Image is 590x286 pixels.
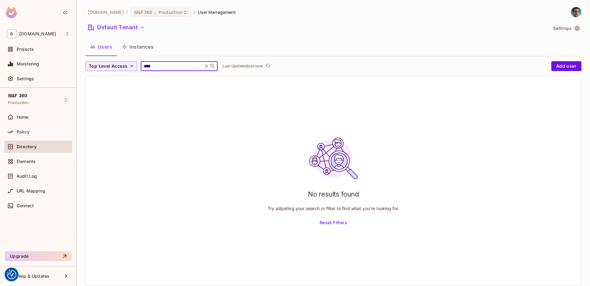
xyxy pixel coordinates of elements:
[263,62,271,70] span: Click to refresh data
[89,62,128,70] span: Top Level Access
[571,7,581,17] img: PATRICK MULLOT
[17,47,34,52] span: Projects
[117,39,159,54] button: Instances
[8,93,27,98] span: IB&F 360
[17,159,36,164] span: Elements
[308,189,359,199] h1: No results found
[126,9,128,15] li: /
[198,9,236,15] span: User Management
[5,251,72,261] button: Upgrade
[17,115,29,120] span: Home
[265,63,270,69] span: refresh
[8,100,29,105] span: Production
[7,270,16,279] img: Revisit consent button
[17,174,37,179] span: Audit Log
[85,39,117,54] button: Users
[6,7,17,18] img: SReyMgAAAABJRU5ErkJggg==
[17,129,29,134] span: Policy
[194,9,195,15] li: /
[17,62,39,66] span: Monitoring
[7,270,16,279] button: Consent Preferences
[154,10,156,15] span: :
[159,9,183,15] span: Production
[317,218,350,228] button: Reset Filters
[7,29,16,38] span: B
[19,31,56,36] span: Workspace: bbva.com
[17,189,45,193] span: URL Mapping
[17,76,34,81] span: Settings
[134,9,152,15] span: IB&F 360
[17,274,49,279] span: Help & Updates
[88,9,124,15] span: the active workspace
[17,144,37,149] span: Directory
[85,22,147,32] button: Default Tenant
[264,62,271,70] button: refresh
[85,61,137,71] button: Top Level Access
[222,64,263,69] p: Last Updated just now
[551,61,581,71] button: Add user
[268,205,399,211] p: Try adjusting your search or filter to find what you’re looking for.
[17,203,34,208] span: Connect
[551,23,581,33] button: Settings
